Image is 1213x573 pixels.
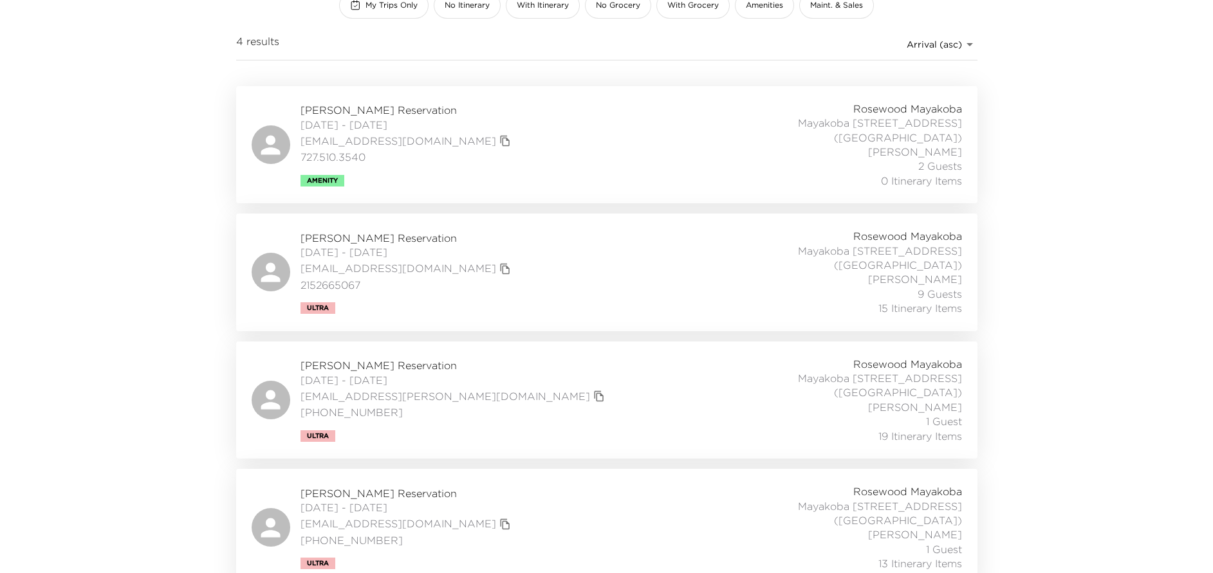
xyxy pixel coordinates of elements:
span: [PERSON_NAME] Reservation [301,231,514,245]
a: [PERSON_NAME] Reservation[DATE] - [DATE][EMAIL_ADDRESS][PERSON_NAME][DOMAIN_NAME]copy primary mem... [236,341,977,459]
span: Ultra [307,432,329,440]
span: 19 Itinerary Items [878,429,962,443]
span: Rosewood Mayakoba [853,229,962,243]
span: Ultra [307,559,329,567]
a: [EMAIL_ADDRESS][PERSON_NAME][DOMAIN_NAME] [301,389,590,403]
span: Mayakoba [STREET_ADDRESS] ([GEOGRAPHIC_DATA]) [678,499,962,528]
button: copy primary member email [496,260,514,278]
span: [PERSON_NAME] [868,272,962,286]
span: 13 Itinerary Items [878,556,962,570]
a: [EMAIL_ADDRESS][DOMAIN_NAME] [301,261,496,275]
span: [PERSON_NAME] [868,527,962,541]
span: 9 Guests [918,287,962,301]
span: Amenity [307,177,338,185]
span: Rosewood Mayakoba [853,484,962,498]
a: [PERSON_NAME] Reservation[DATE] - [DATE][EMAIL_ADDRESS][DOMAIN_NAME]copy primary member email727.... [236,86,977,203]
span: Rosewood Mayakoba [853,357,962,371]
span: 2 Guests [918,159,962,173]
span: Mayakoba [STREET_ADDRESS] ([GEOGRAPHIC_DATA]) [678,116,962,145]
span: Mayakoba [STREET_ADDRESS] ([GEOGRAPHIC_DATA]) [678,244,962,273]
a: [PERSON_NAME] Reservation[DATE] - [DATE][EMAIL_ADDRESS][DOMAIN_NAME]copy primary member email2152... [236,214,977,331]
span: [DATE] - [DATE] [301,500,514,514]
span: [PERSON_NAME] Reservation [301,486,514,500]
a: [EMAIL_ADDRESS][DOMAIN_NAME] [301,134,496,148]
span: [PHONE_NUMBER] [301,533,514,547]
span: Ultra [307,304,329,312]
span: 1 Guest [926,542,962,556]
span: 4 results [236,34,279,55]
span: [DATE] - [DATE] [301,245,514,259]
span: Arrival (asc) [907,39,962,50]
button: copy primary member email [496,132,514,150]
span: [PERSON_NAME] [868,145,962,159]
span: 2152665067 [301,278,514,292]
span: [PERSON_NAME] [868,400,962,414]
span: Mayakoba [STREET_ADDRESS] ([GEOGRAPHIC_DATA]) [678,371,962,400]
span: 1 Guest [926,414,962,428]
span: [DATE] - [DATE] [301,373,608,387]
span: 15 Itinerary Items [878,301,962,315]
a: [EMAIL_ADDRESS][DOMAIN_NAME] [301,516,496,531]
span: [PERSON_NAME] Reservation [301,103,514,117]
span: Rosewood Mayakoba [853,102,962,116]
span: 0 Itinerary Items [881,174,962,188]
span: [PERSON_NAME] Reservation [301,358,608,372]
span: [DATE] - [DATE] [301,118,514,132]
button: copy primary member email [590,387,608,405]
span: [PHONE_NUMBER] [301,405,608,419]
button: copy primary member email [496,515,514,533]
span: 727.510.3540 [301,150,514,164]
